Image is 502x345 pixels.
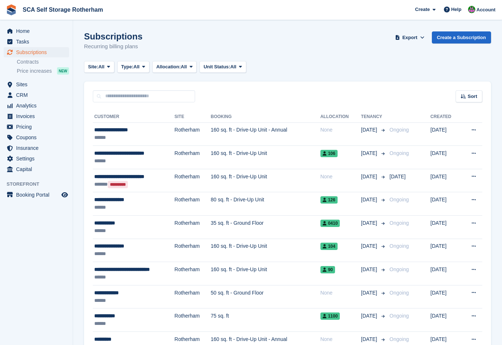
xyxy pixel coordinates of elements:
span: Ongoing [389,127,409,133]
span: Ongoing [389,197,409,202]
td: 160 sq. ft - Drive-Up Unit [211,146,320,169]
td: [DATE] [430,308,460,332]
h1: Subscriptions [84,31,142,41]
td: [DATE] [430,262,460,285]
span: Export [402,34,417,41]
span: Insurance [16,143,60,153]
span: 126 [320,196,338,204]
a: menu [4,47,69,57]
th: Tenancy [361,111,387,123]
span: Unit Status: [204,63,230,71]
td: Rotherham [175,192,211,216]
span: Booking Portal [16,190,60,200]
td: [DATE] [430,239,460,262]
span: Ongoing [389,220,409,226]
span: Price increases [17,68,52,75]
span: Home [16,26,60,36]
td: Rotherham [175,169,211,192]
span: [DATE] [361,335,379,343]
th: Created [430,111,460,123]
span: Subscriptions [16,47,60,57]
span: Invoices [16,111,60,121]
td: Rotherham [175,262,211,285]
a: menu [4,90,69,100]
span: [DATE] [389,174,406,179]
span: [DATE] [361,173,379,181]
span: [DATE] [361,126,379,134]
td: 160 sq. ft - Drive-Up Unit [211,239,320,262]
span: Site: [88,63,98,71]
a: menu [4,79,69,90]
span: Type: [121,63,134,71]
a: menu [4,111,69,121]
td: 35 sq. ft - Ground Floor [211,216,320,239]
span: Ongoing [389,243,409,249]
button: Allocation: All [152,61,197,73]
td: [DATE] [430,122,460,146]
td: Rotherham [175,146,211,169]
td: Rotherham [175,308,211,332]
span: [DATE] [361,242,379,250]
td: 75 sq. ft [211,308,320,332]
span: Settings [16,153,60,164]
img: stora-icon-8386f47178a22dfd0bd8f6a31ec36ba5ce8667c1dd55bd0f319d3a0aa187defe.svg [6,4,17,15]
td: Rotherham [175,239,211,262]
td: 160 sq. ft - Drive-Up Unit [211,169,320,192]
span: Ongoing [389,313,409,319]
span: Ongoing [389,336,409,342]
td: [DATE] [430,285,460,308]
span: Account [476,6,495,14]
a: menu [4,26,69,36]
a: menu [4,132,69,143]
span: [DATE] [361,266,379,273]
div: None [320,126,361,134]
span: Ongoing [389,266,409,272]
div: NEW [57,67,69,75]
th: Booking [211,111,320,123]
td: Rotherham [175,122,211,146]
span: Ongoing [389,290,409,296]
span: Analytics [16,101,60,111]
span: Tasks [16,37,60,47]
a: Preview store [60,190,69,199]
a: menu [4,164,69,174]
a: Create a Subscription [432,31,491,43]
p: Recurring billing plans [84,42,142,51]
span: 0410 [320,220,340,227]
td: 50 sq. ft - Ground Floor [211,285,320,308]
span: 90 [320,266,335,273]
span: All [133,63,140,71]
span: Pricing [16,122,60,132]
a: SCA Self Storage Rotherham [20,4,106,16]
span: All [230,63,236,71]
span: 1100 [320,312,340,320]
td: [DATE] [430,216,460,239]
td: [DATE] [430,169,460,192]
a: menu [4,37,69,47]
button: Export [394,31,426,43]
img: Sarah Race [468,6,475,13]
td: Rotherham [175,285,211,308]
td: Rotherham [175,216,211,239]
span: Sort [468,93,477,100]
a: menu [4,190,69,200]
span: Ongoing [389,150,409,156]
button: Site: All [84,61,114,73]
a: menu [4,101,69,111]
td: [DATE] [430,192,460,216]
span: Help [451,6,461,13]
th: Customer [93,111,175,123]
span: All [181,63,187,71]
span: All [98,63,104,71]
td: 160 sq. ft - Drive-Up Unit [211,262,320,285]
a: menu [4,122,69,132]
span: Capital [16,164,60,174]
span: Sites [16,79,60,90]
span: Allocation: [156,63,181,71]
span: [DATE] [361,219,379,227]
span: Create [415,6,430,13]
span: [DATE] [361,149,379,157]
th: Allocation [320,111,361,123]
td: 160 sq. ft - Drive-Up Unit - Annual [211,122,320,146]
span: 104 [320,243,338,250]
